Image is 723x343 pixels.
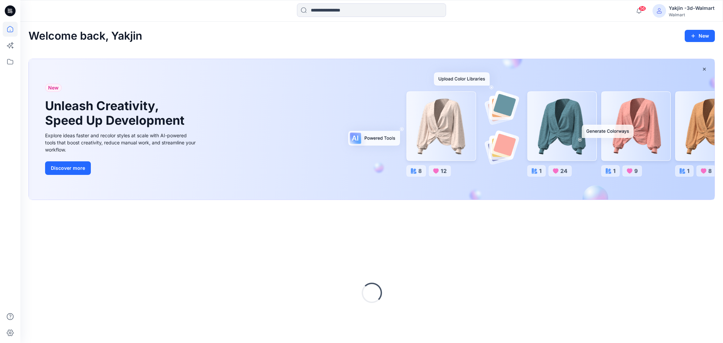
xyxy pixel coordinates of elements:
[669,12,715,17] div: Walmart
[45,99,187,128] h1: Unleash Creativity, Speed Up Development
[639,6,646,11] span: 56
[45,161,91,175] button: Discover more
[669,4,715,12] div: Yakjin -3d-Walmart
[45,161,198,175] a: Discover more
[45,132,198,153] div: Explore ideas faster and recolor styles at scale with AI-powered tools that boost creativity, red...
[657,8,662,14] svg: avatar
[28,30,142,42] h2: Welcome back, Yakjin
[685,30,715,42] button: New
[48,84,59,92] span: New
